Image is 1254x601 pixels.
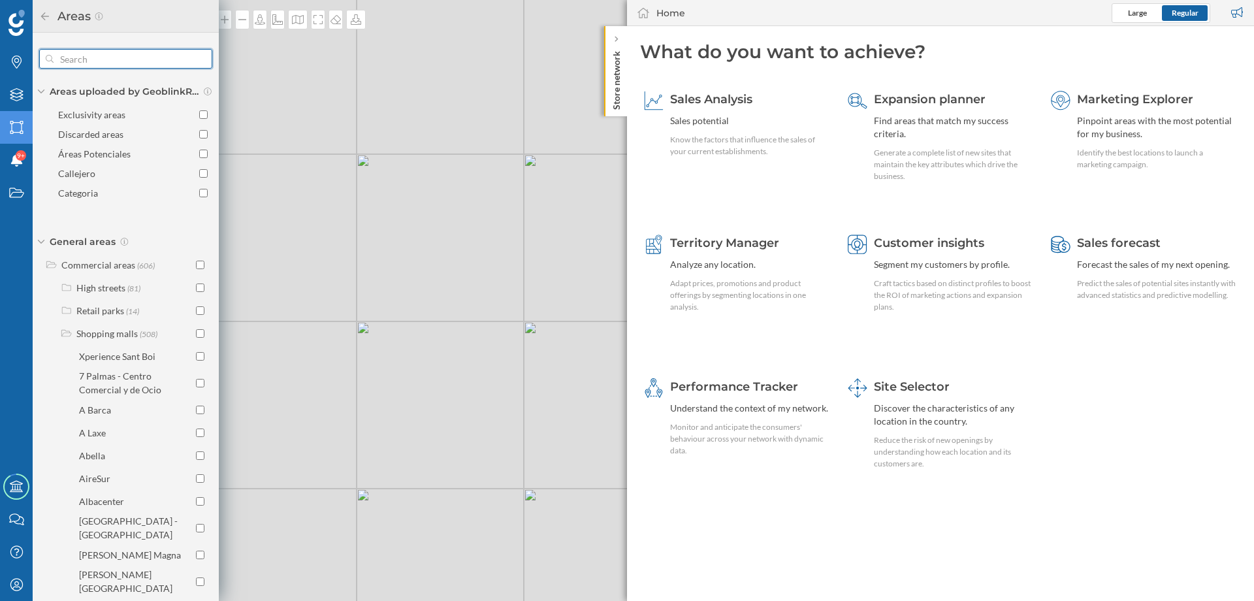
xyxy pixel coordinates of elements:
[1077,92,1193,106] span: Marketing Explorer
[199,189,208,197] input: Categoria
[874,236,984,250] span: Customer insights
[1077,258,1237,271] div: Forecast the sales of my next opening.
[8,10,25,36] img: Geoblink Logo
[670,402,830,415] div: Understand the context of my network.
[50,85,200,98] span: Areas uploaded by GeoblinkRetail
[58,168,95,179] div: Callejero
[874,147,1034,182] div: Generate a complete list of new sites that maintain the key attributes which drive the business.
[199,150,208,158] input: Áreas Potenciales
[1077,147,1237,171] div: Identify the best locations to launch a marketing campaign.
[670,92,752,106] span: Sales Analysis
[670,134,830,157] div: Know the factors that influence the sales of your current establishments.
[670,380,798,394] span: Performance Tracker
[670,236,779,250] span: Territory Manager
[58,109,125,120] div: Exclusivity areas
[137,261,155,270] span: (606)
[51,6,94,27] h2: Areas
[140,329,157,339] span: (508)
[79,515,178,540] div: [GEOGRAPHIC_DATA] - [GEOGRAPHIC_DATA]
[874,434,1034,470] div: Reduce the risk of new openings by understanding how each location and its customers are.
[874,92,986,106] span: Expansion planner
[1077,278,1237,301] div: Predict the sales of potential sites instantly with advanced statistics and predictive modelling.
[199,110,208,119] input: Exclusivity areas
[670,278,830,313] div: Adapt prices, promotions and product offerings by segmenting locations in one analysis.
[76,305,124,316] div: Retail parks
[17,149,25,162] span: 9+
[610,46,623,110] p: Store network
[670,421,830,457] div: Monitor and anticipate the consumers' behaviour across your network with dynamic data.
[79,473,110,484] div: AireSur
[79,496,124,507] div: Albacenter
[76,282,125,293] div: High streets
[79,549,181,560] div: [PERSON_NAME] Magna
[79,427,106,438] div: A Laxe
[644,91,664,110] img: sales-explainer.svg
[670,258,830,271] div: Analyze any location.
[874,402,1034,428] div: Discover the characteristics of any location in the country.
[1051,235,1070,254] img: sales-forecast.svg
[874,278,1034,313] div: Craft tactics based on distinct profiles to boost the ROI of marketing actions and expansion plans.
[874,258,1034,271] div: Segment my customers by profile.
[50,235,116,248] span: General areas
[1051,91,1070,110] img: explorer.svg
[874,114,1034,140] div: Find areas that match my success criteria.
[1172,8,1198,18] span: Regular
[1077,236,1161,250] span: Sales forecast
[1128,8,1147,18] span: Large
[644,378,664,398] img: monitoring-360.svg
[127,284,140,293] span: (81)
[76,328,138,339] div: Shopping malls
[874,380,950,394] span: Site Selector
[79,569,172,594] div: [PERSON_NAME][GEOGRAPHIC_DATA]
[644,235,664,254] img: territory-manager.svg
[848,378,867,398] img: dashboards-manager.svg
[199,130,208,138] input: Discarded areas
[79,351,155,362] div: Xperience Sant Boi
[848,235,867,254] img: customer-intelligence.svg
[58,148,131,159] div: Áreas Potenciales
[61,259,135,270] div: Commercial areas
[27,9,74,21] span: Soporte
[58,129,123,140] div: Discarded areas
[656,7,685,20] div: Home
[79,370,161,395] div: 7 Palmas - Centro Comercial y de Ocio
[79,450,105,461] div: Abella
[640,39,1241,64] div: What do you want to achieve?
[848,91,867,110] img: search-areas.svg
[199,169,208,178] input: Callejero
[126,306,139,316] span: (14)
[1077,114,1237,140] div: Pinpoint areas with the most potential for my business.
[670,114,830,127] div: Sales potential
[79,404,111,415] div: A Barca
[58,187,98,199] div: Categoria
